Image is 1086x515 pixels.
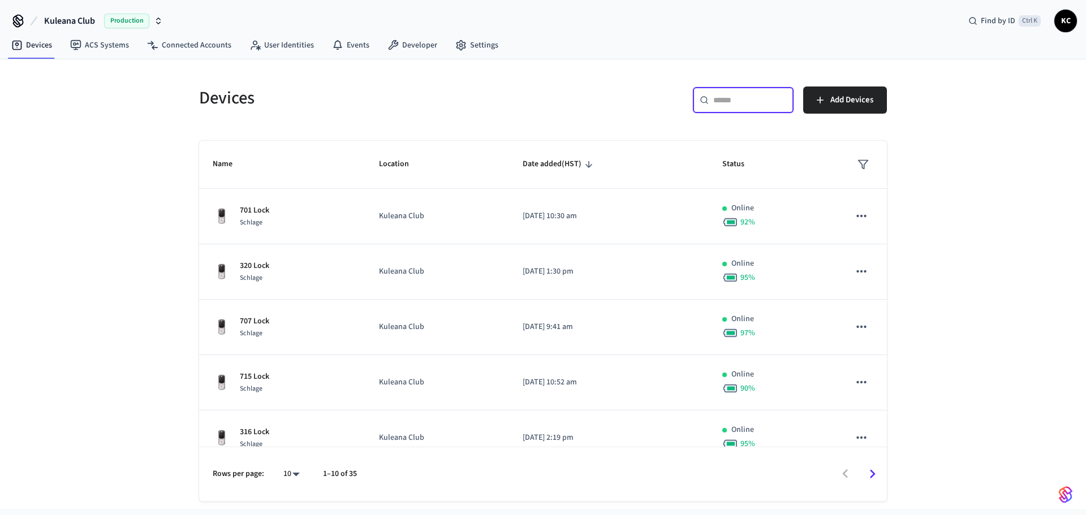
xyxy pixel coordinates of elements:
div: Find by IDCtrl K [959,11,1050,31]
p: 316 Lock [240,426,269,438]
p: 715 Lock [240,371,269,383]
a: Connected Accounts [138,35,240,55]
p: Rows per page: [213,468,264,480]
span: Schlage [240,273,262,283]
p: Online [731,313,754,325]
button: Go to next page [859,461,886,487]
button: KC [1054,10,1077,32]
p: Online [731,369,754,380]
span: 97 % [740,327,755,339]
p: [DATE] 2:19 pm [523,432,695,444]
p: Kuleana Club [379,210,495,222]
span: Status [722,155,759,173]
p: Online [731,258,754,270]
p: 1–10 of 35 [323,468,357,480]
p: Online [731,424,754,436]
span: Date added(HST) [523,155,596,173]
a: Devices [2,35,61,55]
span: Location [379,155,424,173]
span: Schlage [240,218,262,227]
span: 95 % [740,438,755,449]
p: Online [731,202,754,214]
img: SeamLogoGradient.69752ec5.svg [1059,486,1072,504]
img: Yale Assure Touchscreen Wifi Smart Lock, Satin Nickel, Front [213,429,231,447]
span: 95 % [740,272,755,283]
span: Schlage [240,328,262,338]
a: Developer [378,35,446,55]
p: Kuleana Club [379,376,495,388]
p: 320 Lock [240,260,269,272]
img: Yale Assure Touchscreen Wifi Smart Lock, Satin Nickel, Front [213,263,231,281]
span: KC [1055,11,1076,31]
h5: Devices [199,86,536,110]
span: Production [104,14,149,28]
p: Kuleana Club [379,321,495,333]
img: Yale Assure Touchscreen Wifi Smart Lock, Satin Nickel, Front [213,318,231,336]
a: Events [323,35,378,55]
span: Kuleana Club [44,14,95,28]
p: Kuleana Club [379,432,495,444]
p: 701 Lock [240,205,269,217]
p: [DATE] 9:41 am [523,321,695,333]
span: Ctrl K [1019,15,1041,27]
span: 90 % [740,383,755,394]
span: Find by ID [981,15,1015,27]
img: Yale Assure Touchscreen Wifi Smart Lock, Satin Nickel, Front [213,207,231,226]
p: [DATE] 10:52 am [523,376,695,388]
span: Schlage [240,384,262,393]
a: Settings [446,35,507,55]
div: 10 [278,466,305,482]
img: Yale Assure Touchscreen Wifi Smart Lock, Satin Nickel, Front [213,374,231,392]
span: Add Devices [830,93,873,107]
span: Name [213,155,247,173]
p: [DATE] 10:30 am [523,210,695,222]
a: ACS Systems [61,35,138,55]
a: User Identities [240,35,323,55]
p: 707 Lock [240,315,269,327]
span: Schlage [240,439,262,449]
p: [DATE] 1:30 pm [523,266,695,278]
button: Add Devices [803,86,887,114]
span: 92 % [740,217,755,228]
p: Kuleana Club [379,266,495,278]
